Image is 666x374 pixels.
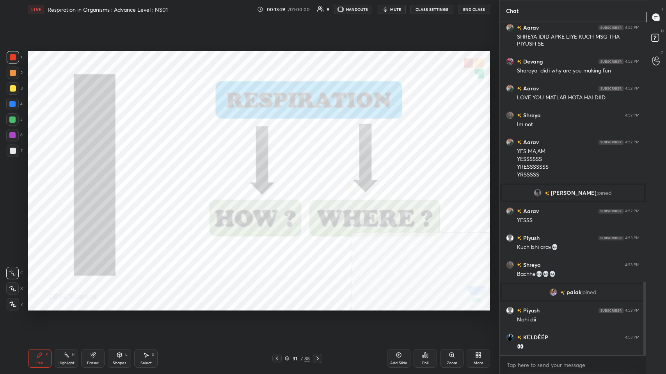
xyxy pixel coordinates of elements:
p: T [661,6,664,12]
span: mute [390,7,401,12]
img: default.png [506,234,514,242]
h6: Aarav [522,207,539,215]
h6: Shreya [522,261,541,269]
img: b7e52b27c09f41849cd24db520ec60c0.jpg [506,207,514,215]
img: 4P8fHbbgJtejmAAAAAElFTkSuQmCC [599,209,623,213]
img: no-rating-badge.077c3623.svg [517,26,522,30]
div: H [72,353,75,356]
h4: Respiration in Organisms : Advance Level : NS01 [48,6,168,13]
img: 4P8fHbbgJtejmAAAAAElFTkSuQmCC [599,308,623,313]
div: / [300,356,303,361]
div: 4:52 PM [625,209,639,213]
img: 4P8fHbbgJtejmAAAAAElFTkSuQmCC [599,59,623,64]
img: b7e52b27c09f41849cd24db520ec60c0.jpg [506,24,514,32]
img: 4P8fHbbgJtejmAAAAAElFTkSuQmCC [599,236,623,240]
img: 8d9dffe0044945299f5127ad483a28c4.jpg [506,333,514,341]
button: End Class [458,5,490,14]
div: Select [140,361,152,365]
div: LIVE [28,5,44,14]
img: default.png [506,307,514,314]
div: 2 [7,67,23,79]
span: [PERSON_NAME] [551,190,597,196]
div: Z [7,298,23,310]
p: Chat [500,0,525,21]
img: no-rating-badge.077c3623.svg [545,191,549,196]
span: joined [581,289,597,295]
h6: Devang [522,57,543,65]
img: b7e52b27c09f41849cd24db520ec60c0.jpg [506,85,514,92]
h6: Aarav [522,138,539,146]
img: no-rating-badge.077c3623.svg [517,140,522,145]
div: Poll [422,361,428,365]
img: 4P8fHbbgJtejmAAAAAElFTkSuQmCC [599,140,623,145]
div: S [152,353,154,356]
div: grid [500,21,646,355]
h6: Piyush [522,234,540,242]
div: SHREYA IDID APKE LIYE KUCH MSG THA PIYUSH SE [517,33,639,48]
h6: Piyush [522,306,540,314]
img: 4P8fHbbgJtejmAAAAAElFTkSuQmCC [599,25,623,30]
div: 4:52 PM [625,25,639,30]
h6: KŪLDÉÉP [522,333,548,341]
div: 6 [6,129,23,141]
div: 4:53 PM [625,263,639,267]
div: YESSSSSS [517,155,639,163]
div: 4:53 PM [625,308,639,313]
img: 43f9439cd9b342d19deb4b18f269de83.jpg [506,111,514,119]
div: 1 [7,51,22,64]
div: 4:52 PM [625,113,639,118]
div: 4:52 PM [625,59,639,64]
div: Kuch bhi arav💀 [517,243,639,251]
img: b7e52b27c09f41849cd24db520ec60c0.jpg [506,138,514,146]
img: no-rating-badge.077c3623.svg [517,113,522,118]
div: Eraser [87,361,99,365]
button: CLASS SETTINGS [410,5,453,14]
img: no-rating-badge.077c3623.svg [517,86,522,91]
div: 9 [327,7,329,11]
img: no-rating-badge.077c3623.svg [517,309,522,313]
div: 7 [7,145,23,157]
div: Zoom [447,361,457,365]
img: 43f9439cd9b342d19deb4b18f269de83.jpg [506,261,514,269]
div: 3 [7,82,23,95]
div: YRSSSSS [517,171,639,179]
div: 4:53 PM [625,236,639,240]
div: Shapes [113,361,126,365]
img: no-rating-badge.077c3623.svg [560,291,565,295]
p: D [661,28,664,34]
p: G [661,50,664,56]
div: YES MA,AM [517,148,639,155]
div: 4:52 PM [625,140,639,145]
div: P [46,353,48,356]
div: 4 [6,98,23,110]
h6: Shreya [522,111,541,119]
div: More [474,361,483,365]
div: C [6,267,23,279]
div: Im not [517,121,639,129]
div: Bachhe💀💀💀 [517,270,639,278]
img: 43e615ffd3c747aca824cb11472be9b0.jpg [549,288,557,296]
div: Highlight [59,361,75,365]
div: X [6,282,23,295]
div: YRESSSSSSS [517,163,639,171]
h6: Aarav [522,23,539,32]
span: palak [567,289,581,295]
img: 357f6ce2fc5b4f79adcf317d757f9bd1.jpg [506,58,514,65]
div: LOVE YOU MATLAB HOTA HAI DIID [517,94,639,102]
h6: Aarav [522,84,539,92]
div: YESSS [517,217,639,224]
div: Add Slide [390,361,407,365]
span: joined [597,190,612,196]
img: 4P8fHbbgJtejmAAAAAElFTkSuQmCC [599,86,623,91]
div: 4:53 PM [625,335,639,340]
div: Nahi dii [517,316,639,324]
div: Sharaya didi why are you making fun [517,67,639,75]
img: no-rating-badge.077c3623.svg [517,60,522,64]
div: 👀 [517,343,639,351]
img: no-rating-badge.077c3623.svg [517,209,522,213]
button: HANDOUTS [334,5,371,14]
div: 88 [304,355,310,362]
div: 4:52 PM [625,86,639,91]
img: no-rating-badge.077c3623.svg [517,263,522,267]
div: 31 [291,356,299,361]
